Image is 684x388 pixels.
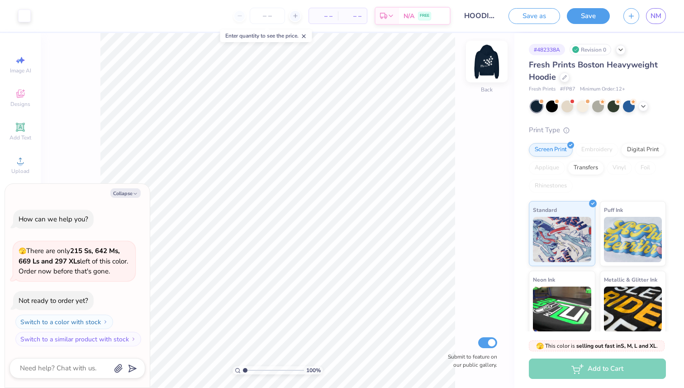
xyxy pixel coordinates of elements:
[536,342,544,350] span: 🫣
[604,275,657,284] span: Metallic & Glitter Ink
[19,246,120,266] strong: 215 Ss, 642 Ms, 669 Ls and 297 XLs
[604,205,623,215] span: Puff Ink
[469,43,505,80] img: Back
[533,275,555,284] span: Neon Ink
[529,179,573,193] div: Rhinestones
[131,336,136,342] img: Switch to a similar product with stock
[575,143,618,157] div: Embroidery
[15,332,141,346] button: Switch to a similar product with stock
[19,296,88,305] div: Not ready to order yet?
[10,101,30,108] span: Designs
[420,13,429,19] span: FREE
[250,8,285,24] input: – –
[19,215,88,224] div: How can we help you?
[536,342,658,350] span: This color is .
[570,44,611,55] div: Revision 0
[306,366,321,374] span: 100 %
[529,44,565,55] div: # 482338A
[567,8,610,24] button: Save
[621,143,665,157] div: Digital Print
[576,342,656,350] strong: selling out fast in S, M, L and XL
[110,188,141,198] button: Collapse
[443,353,497,369] label: Submit to feature on our public gallery.
[568,161,604,175] div: Transfers
[604,287,662,332] img: Metallic & Glitter Ink
[635,161,656,175] div: Foil
[103,319,108,325] img: Switch to a color with stock
[533,287,591,332] img: Neon Ink
[646,8,666,24] a: NM
[560,86,575,93] span: # FP87
[533,205,557,215] span: Standard
[11,168,29,175] span: Upload
[529,125,666,135] div: Print Type
[9,134,31,141] span: Add Text
[529,59,658,82] span: Fresh Prints Boston Heavyweight Hoodie
[15,315,113,329] button: Switch to a color with stock
[529,86,556,93] span: Fresh Prints
[10,67,31,74] span: Image AI
[651,11,661,21] span: NM
[404,11,414,21] span: N/A
[314,11,332,21] span: – –
[19,246,128,276] span: There are only left of this color. Order now before that's gone.
[533,217,591,262] img: Standard
[19,247,26,255] span: 🫣
[220,29,312,42] div: Enter quantity to see the price.
[343,11,361,21] span: – –
[604,217,662,262] img: Puff Ink
[529,143,573,157] div: Screen Print
[607,161,632,175] div: Vinyl
[508,8,560,24] button: Save as
[457,7,502,25] input: Untitled Design
[580,86,625,93] span: Minimum Order: 12 +
[529,161,565,175] div: Applique
[481,86,493,94] div: Back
